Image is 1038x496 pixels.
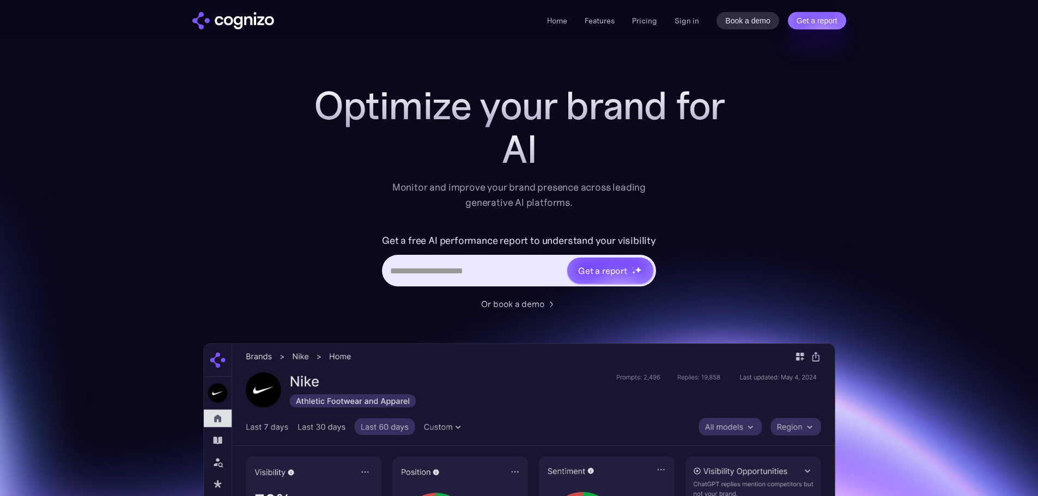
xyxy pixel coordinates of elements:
a: Or book a demo [481,297,557,310]
label: Get a free AI performance report to understand your visibility [382,232,656,249]
img: star [632,267,634,268]
div: Get a report [578,264,627,277]
div: Monitor and improve your brand presence across leading generative AI platforms. [385,180,653,210]
a: Home [547,16,567,26]
img: star [632,271,636,274]
img: star [635,266,642,273]
h1: Optimize your brand for [301,84,737,127]
a: Sign in [675,14,699,27]
img: cognizo logo [192,12,274,29]
a: home [192,12,274,29]
a: Book a demo [717,12,779,29]
div: AI [301,127,737,171]
a: Get a reportstarstarstar [566,256,654,285]
div: Or book a demo [481,297,544,310]
form: Hero URL Input Form [382,232,656,292]
a: Get a report [788,12,846,29]
a: Pricing [632,16,657,26]
a: Features [585,16,615,26]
